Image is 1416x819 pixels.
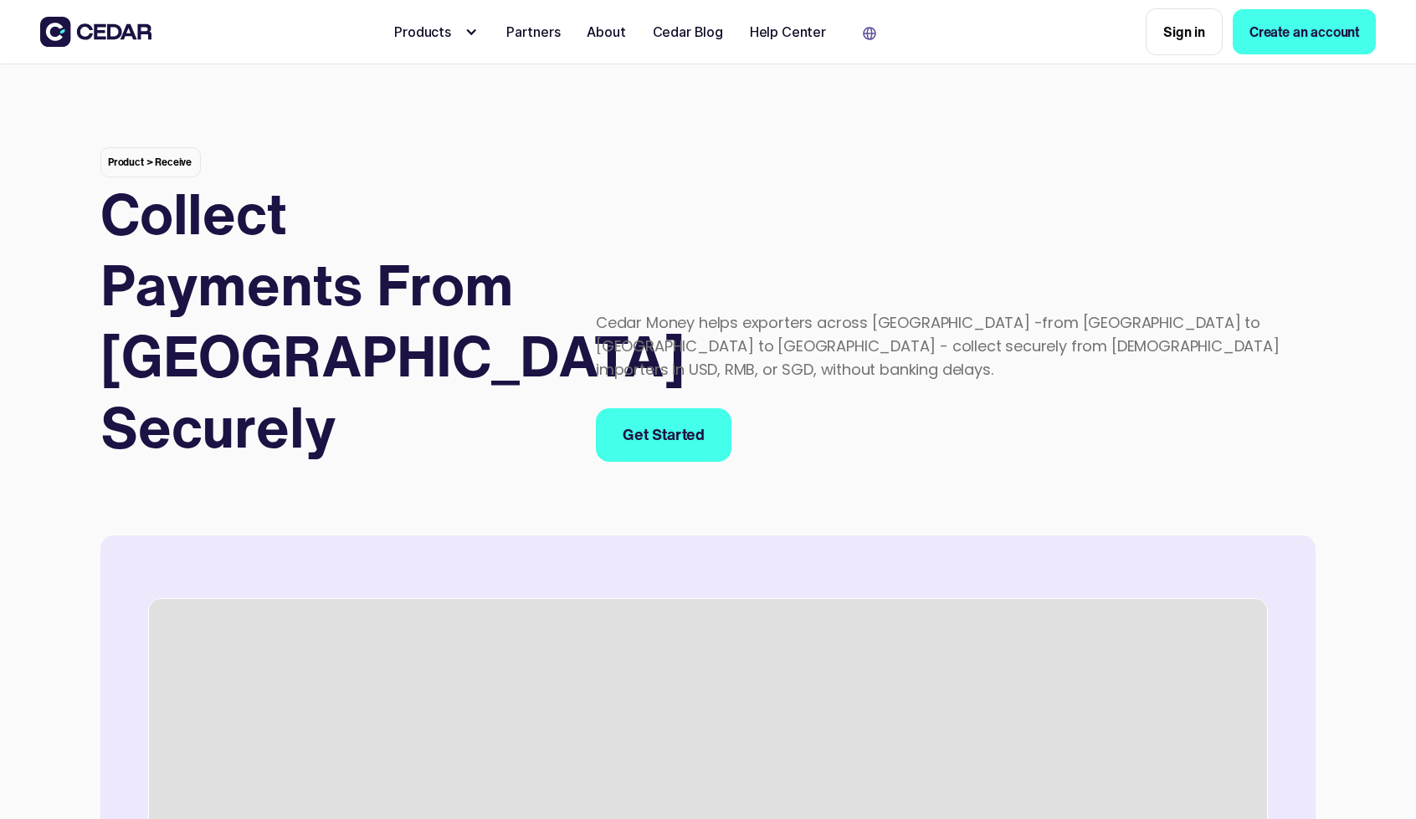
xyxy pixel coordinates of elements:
img: world icon [863,27,876,40]
div: Sign in [1163,22,1205,42]
div: About [587,22,625,42]
a: Create an account [1233,9,1376,54]
a: Partners [500,13,567,50]
strong: Collect Payments From [GEOGRAPHIC_DATA] Securely [100,171,685,468]
a: Help Center [743,13,833,50]
a: Cedar Blog [646,13,730,50]
div: Product > Receive [100,147,201,177]
a: Get Started [596,408,731,462]
div: Help Center [750,22,826,42]
div: Products [387,15,486,49]
div: Partners [506,22,561,42]
div: Cedar Money helps exporters across [GEOGRAPHIC_DATA] -from [GEOGRAPHIC_DATA] to [GEOGRAPHIC_DATA]... [596,311,1316,381]
a: About [580,13,632,50]
a: Sign in [1146,8,1223,55]
div: Cedar Blog [653,22,723,42]
div: Products [394,22,459,42]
